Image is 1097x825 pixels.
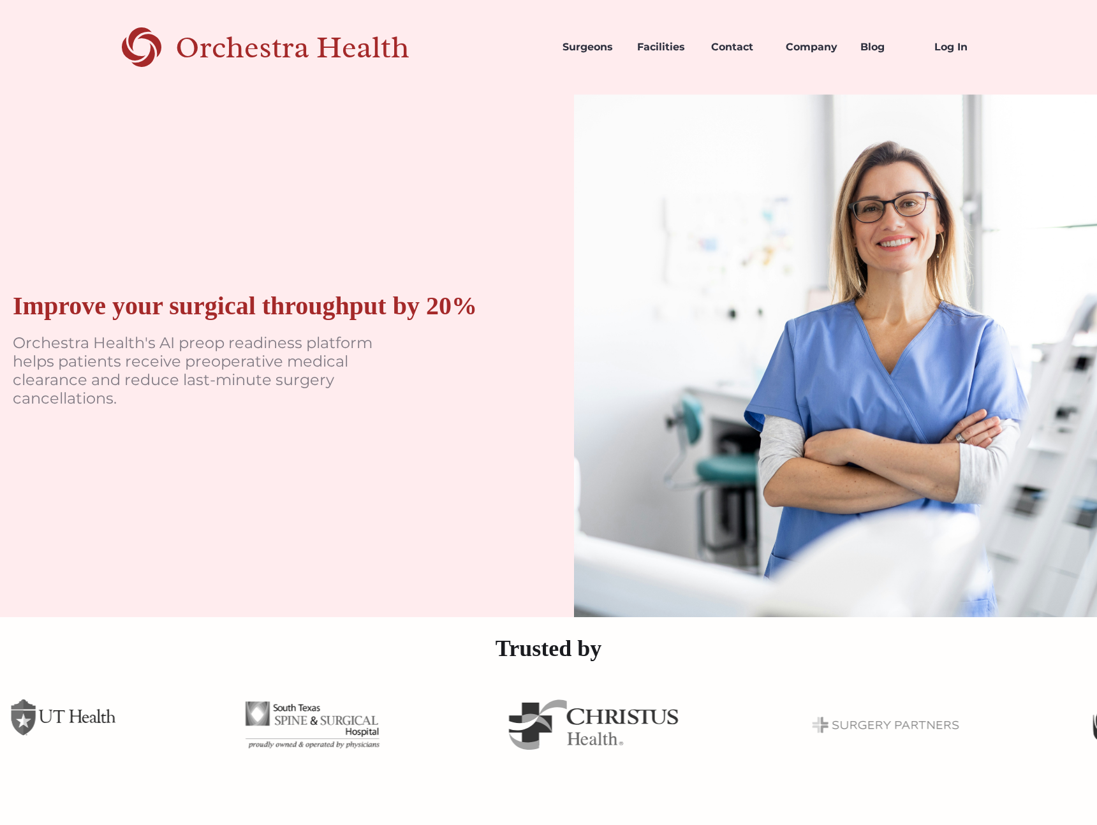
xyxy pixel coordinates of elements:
div: Improve your surgical throughput by 20% [13,291,477,321]
p: Orchestra Health's AI preop readiness platform helps patients receive preoperative medical cleara... [13,334,395,407]
a: Company [776,26,850,69]
a: Blog [850,26,925,69]
a: Contact [701,26,776,69]
a: home [98,26,454,69]
div: Orchestra Health [175,34,454,61]
a: Log In [924,26,999,69]
a: Facilities [627,26,702,69]
a: Surgeons [552,26,627,69]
